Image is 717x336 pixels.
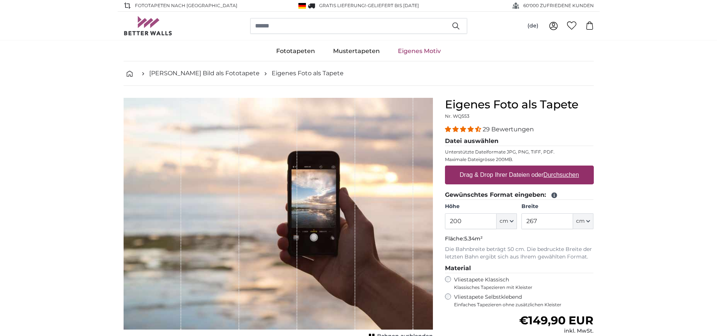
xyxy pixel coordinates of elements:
span: GRATIS Lieferung! [319,3,366,8]
u: Durchsuchen [543,172,579,178]
label: Vliestapete Selbstklebend [454,293,594,308]
span: Geliefert bis [DATE] [368,3,419,8]
label: Breite [521,203,593,210]
p: Fläche: [445,235,594,243]
img: Deutschland [298,3,306,9]
span: cm [576,217,585,225]
label: Vliestapete Klassisch [454,276,587,290]
label: Höhe [445,203,517,210]
nav: breadcrumbs [124,61,594,86]
legend: Material [445,264,594,273]
span: cm [500,217,508,225]
button: cm [573,213,593,229]
a: Eigenes Foto als Tapete [272,69,344,78]
button: cm [497,213,517,229]
a: Mustertapeten [324,41,389,61]
span: 29 Bewertungen [483,126,534,133]
a: Fototapeten [267,41,324,61]
span: 4.34 stars [445,126,483,133]
legend: Gewünschtes Format eingeben: [445,190,594,200]
a: Eigenes Motiv [389,41,450,61]
span: Einfaches Tapezieren ohne zusätzlichen Kleister [454,302,594,308]
span: 60'000 ZUFRIEDENE KUNDEN [523,2,594,9]
span: - [366,3,419,8]
h1: Eigenes Foto als Tapete [445,98,594,111]
span: €149,90 EUR [519,313,593,327]
button: (de) [521,19,544,33]
span: Klassisches Tapezieren mit Kleister [454,284,587,290]
a: [PERSON_NAME] Bild als Fototapete [149,69,260,78]
label: Drag & Drop Ihrer Dateien oder [457,167,582,182]
img: Betterwalls [124,16,173,35]
span: 5.34m² [464,235,483,242]
p: Die Bahnbreite beträgt 50 cm. Die bedruckte Breite der letzten Bahn ergibt sich aus Ihrem gewählt... [445,246,594,261]
p: Unterstützte Dateiformate JPG, PNG, TIFF, PDF. [445,149,594,155]
p: Maximale Dateigrösse 200MB. [445,157,594,163]
span: Nr. WQ553 [445,113,469,119]
legend: Datei auswählen [445,137,594,146]
div: inkl. MwSt. [519,327,593,335]
span: Fototapeten nach [GEOGRAPHIC_DATA] [135,2,237,9]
